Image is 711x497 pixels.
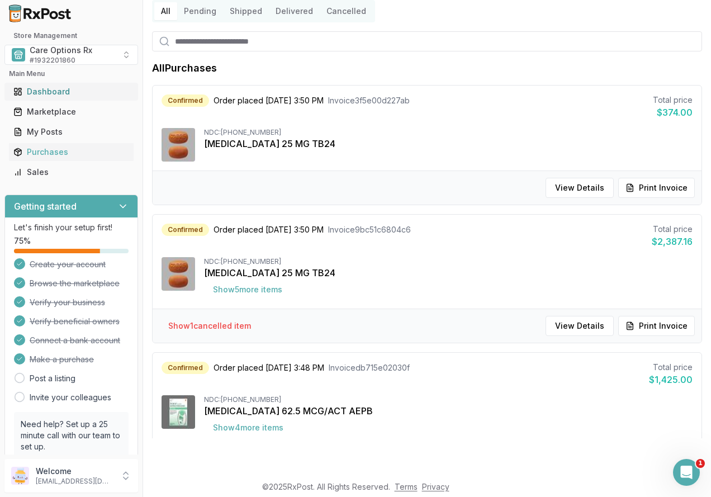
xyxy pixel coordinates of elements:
a: Invite your colleagues [30,392,111,403]
div: [MEDICAL_DATA] 62.5 MCG/ACT AEPB [204,404,693,418]
a: Sales [9,162,134,182]
div: Sales [13,167,129,178]
a: Purchases [9,142,134,162]
img: Incruse Ellipta 62.5 MCG/ACT AEPB [162,395,195,429]
a: Book a call [21,453,64,462]
button: Delivered [269,2,320,20]
a: Terms [395,482,418,491]
div: $2,387.16 [652,235,693,248]
span: Verify beneficial owners [30,316,120,327]
button: View Details [546,178,614,198]
button: Purchases [4,143,138,161]
div: $374.00 [653,106,693,119]
span: Make a purchase [30,354,94,365]
div: [MEDICAL_DATA] 25 MG TB24 [204,266,693,280]
button: Cancelled [320,2,373,20]
div: Purchases [13,146,129,158]
a: Privacy [422,482,449,491]
button: View Details [546,316,614,336]
h2: Main Menu [9,69,134,78]
div: My Posts [13,126,129,138]
div: Confirmed [162,94,209,107]
span: Order placed [DATE] 3:50 PM [214,224,324,235]
img: Myrbetriq 25 MG TB24 [162,128,195,162]
div: [MEDICAL_DATA] 25 MG TB24 [204,137,693,150]
h3: Getting started [14,200,77,213]
img: RxPost Logo [4,4,76,22]
button: Show5more items [204,280,291,300]
div: $1,425.00 [649,373,693,386]
button: Shipped [223,2,269,20]
button: Marketplace [4,103,138,121]
span: 1 [696,459,705,468]
span: 75 % [14,235,31,247]
div: NDC: [PHONE_NUMBER] [204,395,693,404]
div: Confirmed [162,362,209,374]
h1: All Purchases [152,60,217,76]
div: Total price [649,362,693,373]
button: All [154,2,177,20]
a: Dashboard [9,82,134,102]
button: Select a view [4,45,138,65]
span: Care Options Rx [30,45,92,56]
p: Welcome [36,466,113,477]
button: Dashboard [4,83,138,101]
img: Myrbetriq 25 MG TB24 [162,257,195,291]
span: Invoice 3f5e00d227ab [328,95,410,106]
span: Invoice 9bc51c6804c6 [328,224,411,235]
div: NDC: [PHONE_NUMBER] [204,257,693,266]
div: Dashboard [13,86,129,97]
div: NDC: [PHONE_NUMBER] [204,128,693,137]
div: Confirmed [162,224,209,236]
button: Sales [4,163,138,181]
div: Marketplace [13,106,129,117]
span: Invoice db715e02030f [329,362,410,373]
p: Let's finish your setup first! [14,222,129,233]
a: Post a listing [30,373,75,384]
button: Show4more items [204,418,292,438]
button: My Posts [4,123,138,141]
button: Show1cancelled item [159,316,260,336]
button: Pending [177,2,223,20]
h2: Store Management [4,31,138,40]
button: Print Invoice [618,178,695,198]
p: Need help? Set up a 25 minute call with our team to set up. [21,419,122,452]
div: Total price [652,224,693,235]
span: Browse the marketplace [30,278,120,289]
a: Marketplace [9,102,134,122]
img: User avatar [11,467,29,485]
button: Print Invoice [618,316,695,336]
p: [EMAIL_ADDRESS][DOMAIN_NAME] [36,477,113,486]
span: Order placed [DATE] 3:50 PM [214,95,324,106]
span: Verify your business [30,297,105,308]
span: # 1932201860 [30,56,75,65]
span: Order placed [DATE] 3:48 PM [214,362,324,373]
span: Connect a bank account [30,335,120,346]
a: My Posts [9,122,134,142]
iframe: Intercom live chat [673,459,700,486]
span: Create your account [30,259,106,270]
div: Total price [653,94,693,106]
